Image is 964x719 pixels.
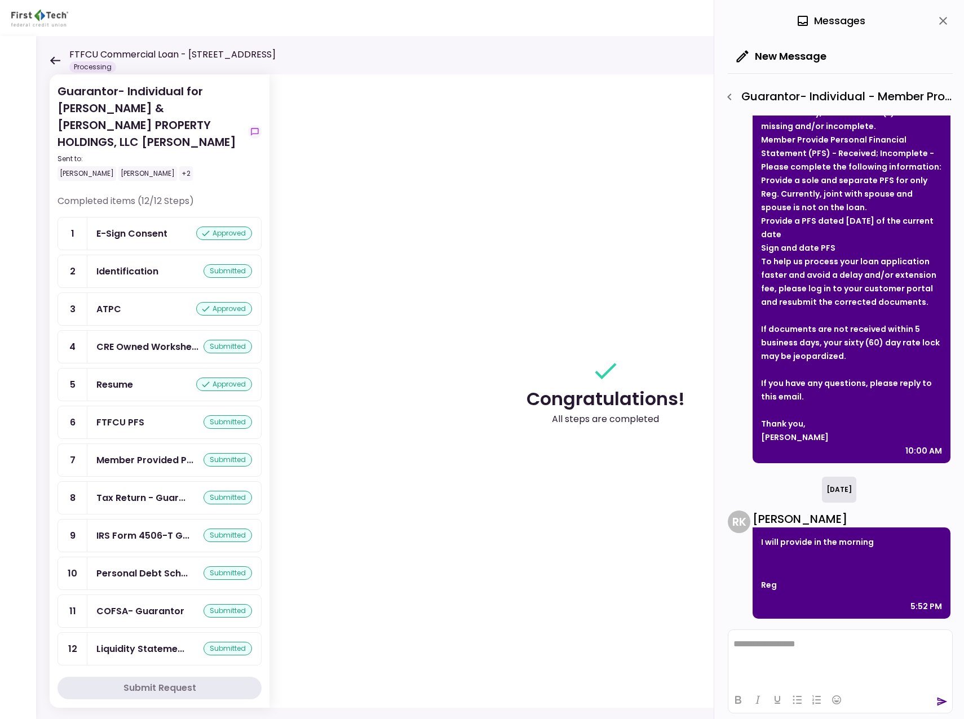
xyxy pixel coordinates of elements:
[196,302,252,316] div: approved
[118,166,177,181] div: [PERSON_NAME]
[11,10,68,26] img: Partner icon
[96,302,121,316] div: ATPC
[58,293,87,325] div: 3
[69,61,116,73] div: Processing
[204,453,252,467] div: submitted
[96,340,198,354] div: CRE Owned Worksheet
[58,194,262,217] div: Completed items (12/12 Steps)
[248,125,262,139] button: show-messages
[204,340,252,353] div: submitted
[204,529,252,542] div: submitted
[788,692,807,708] button: Bullet list
[58,292,262,326] a: 3ATPCapproved
[58,331,87,363] div: 4
[96,453,193,467] div: Member Provided PFS
[761,430,942,444] div: [PERSON_NAME]
[761,242,835,254] strong: Sign and date PFS
[807,692,826,708] button: Numbered list
[761,134,941,172] strong: Member Provide Personal Financial Statement (PFS) - Received; Incomplete - Please complete the fo...
[761,107,938,132] strong: Unfortunately, the document(s) below are missing and/or incomplete.
[761,535,942,549] p: I will provide in the morning
[58,520,87,552] div: 9
[761,578,942,592] p: Reg
[728,42,835,71] button: New Message
[58,368,262,401] a: 5Resumeapproved
[196,227,252,240] div: approved
[720,87,953,106] div: Guarantor- Individual - Member Provided PFS
[58,443,262,477] a: 7Member Provided PFSsubmitted
[96,227,167,241] div: E-Sign Consent
[827,692,846,708] button: Emojis
[96,529,189,543] div: IRS Form 4506-T Guarantor
[936,696,948,707] button: send
[96,491,185,505] div: Tax Return - Guarantor
[822,477,856,503] div: [DATE]
[196,378,252,391] div: approved
[204,604,252,618] div: submitted
[96,642,184,656] div: Liquidity Statements - Guarantor
[58,594,262,628] a: 11COFSA- Guarantorsubmitted
[753,511,950,527] div: [PERSON_NAME]
[58,482,87,514] div: 8
[728,630,952,686] iframe: Rich Text Area
[796,12,865,29] div: Messages
[552,412,659,426] div: All steps are completed
[58,255,262,288] a: 2Identificationsubmitted
[761,255,942,309] div: To help us process your loan application faster and avoid a delay and/or extension fee, please lo...
[761,322,942,363] div: If documents are not received within 5 business days, your sixty (60) day rate lock may be jeopar...
[69,48,276,61] h1: FTFCU Commercial Loan - [STREET_ADDRESS]
[58,217,262,250] a: 1E-Sign Consentapproved
[204,491,252,504] div: submitted
[761,417,942,430] div: Thank you,
[58,330,262,363] a: 4CRE Owned Worksheetsubmitted
[58,633,87,665] div: 12
[761,376,942,403] div: If you have any questions, please reply to this email.
[96,264,158,278] div: Identification
[204,642,252,655] div: submitted
[934,11,953,30] button: close
[768,692,787,708] button: Underline
[910,600,942,613] div: 5:52 PM
[527,385,685,412] div: Congratulations!
[58,481,262,514] a: 8Tax Return - Guarantorsubmitted
[96,415,144,429] div: FTFCU PFS
[905,444,942,458] div: 10:00 AM
[728,511,750,533] div: R K
[58,595,87,627] div: 11
[96,604,184,618] div: COFSA- Guarantor
[728,692,748,708] button: Bold
[58,406,87,438] div: 6
[58,632,262,665] a: 12Liquidity Statements - Guarantorsubmitted
[58,154,244,164] div: Sent to:
[179,166,193,181] div: +2
[58,218,87,250] div: 1
[58,444,87,476] div: 7
[761,175,927,213] strong: Provide a sole and separate PFS for only Reg. Currently, joint with spouse and spouse is not on t...
[58,557,87,589] div: 10
[58,406,262,439] a: 6FTFCU PFSsubmitted
[58,369,87,401] div: 5
[58,557,262,590] a: 10Personal Debt Schedulesubmitted
[204,264,252,278] div: submitted
[58,255,87,287] div: 2
[58,83,244,181] div: Guarantor- Individual for [PERSON_NAME] & [PERSON_NAME] PROPERTY HOLDINGS, LLC [PERSON_NAME]
[748,692,767,708] button: Italic
[204,415,252,429] div: submitted
[58,519,262,552] a: 9IRS Form 4506-T Guarantorsubmitted
[58,166,116,181] div: [PERSON_NAME]
[761,215,934,240] strong: Provide a PFS dated [DATE] of the current date
[58,677,262,699] button: Submit Request
[96,378,133,392] div: Resume
[204,566,252,580] div: submitted
[123,681,196,695] div: Submit Request
[96,566,188,580] div: Personal Debt Schedule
